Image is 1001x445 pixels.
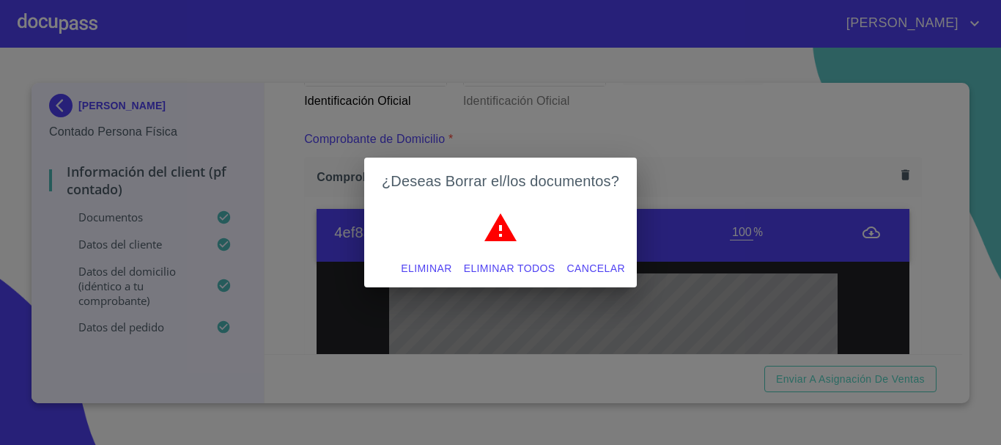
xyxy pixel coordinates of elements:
[382,169,619,193] h2: ¿Deseas Borrar el/los documentos?
[401,260,451,278] span: Eliminar
[395,255,457,282] button: Eliminar
[464,260,555,278] span: Eliminar todos
[561,255,631,282] button: Cancelar
[458,255,561,282] button: Eliminar todos
[567,260,625,278] span: Cancelar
